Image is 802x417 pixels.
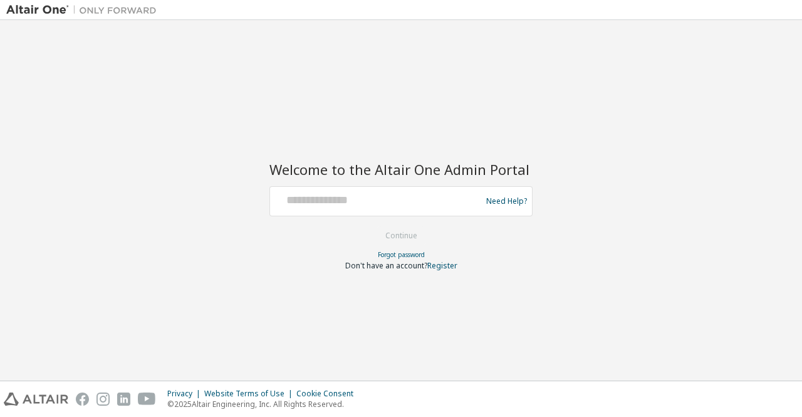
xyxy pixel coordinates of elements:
[345,260,427,271] span: Don't have an account?
[6,4,163,16] img: Altair One
[167,399,361,409] p: © 2025 Altair Engineering, Inc. All Rights Reserved.
[76,393,89,406] img: facebook.svg
[269,161,533,178] h2: Welcome to the Altair One Admin Portal
[296,389,361,399] div: Cookie Consent
[138,393,156,406] img: youtube.svg
[167,389,204,399] div: Privacy
[486,201,527,201] a: Need Help?
[117,393,130,406] img: linkedin.svg
[427,260,457,271] a: Register
[204,389,296,399] div: Website Terms of Use
[378,250,425,259] a: Forgot password
[4,393,68,406] img: altair_logo.svg
[96,393,110,406] img: instagram.svg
